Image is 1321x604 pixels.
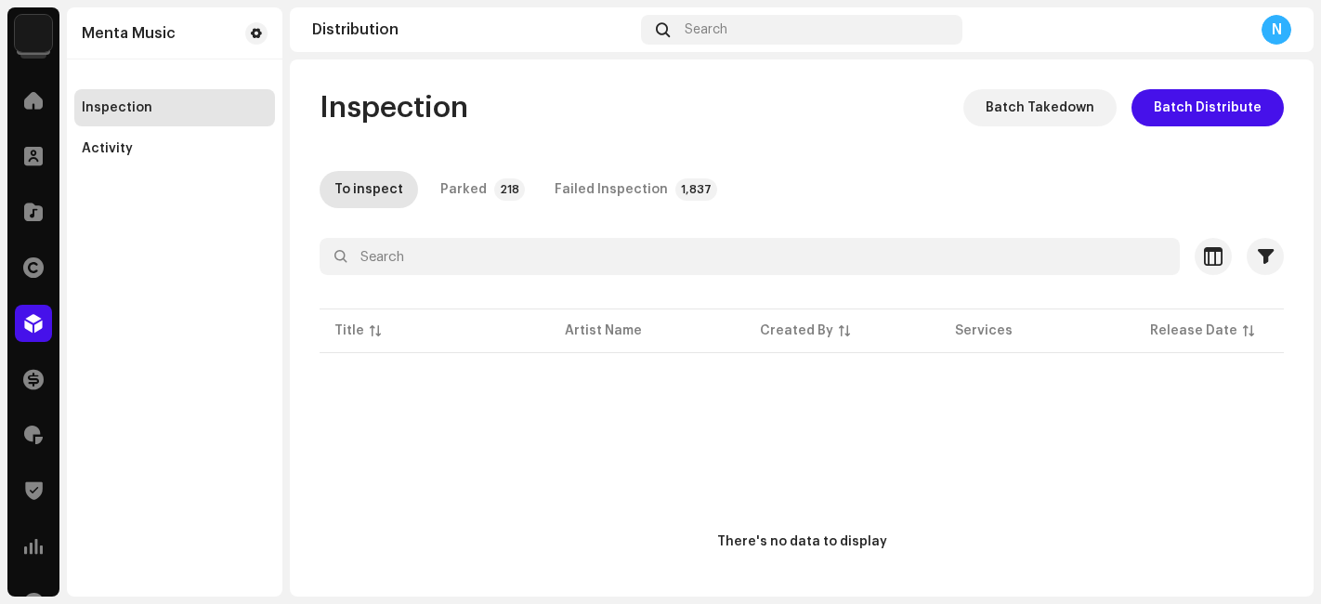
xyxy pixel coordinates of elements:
[494,178,525,201] p-badge: 218
[1262,15,1291,45] div: N
[334,171,403,208] div: To inspect
[312,22,634,37] div: Distribution
[82,141,133,156] div: Activity
[1154,89,1262,126] span: Batch Distribute
[986,89,1094,126] span: Batch Takedown
[74,89,275,126] re-m-nav-item: Inspection
[685,22,727,37] span: Search
[320,89,468,126] span: Inspection
[74,130,275,167] re-m-nav-item: Activity
[675,178,717,201] p-badge: 1,837
[1131,89,1284,126] button: Batch Distribute
[555,171,668,208] div: Failed Inspection
[320,238,1180,275] input: Search
[82,100,152,115] div: Inspection
[963,89,1117,126] button: Batch Takedown
[82,26,176,41] div: Menta Music
[15,15,52,52] img: c1aec8e0-cc53-42f4-96df-0a0a8a61c953
[717,532,887,552] div: There's no data to display
[440,171,487,208] div: Parked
